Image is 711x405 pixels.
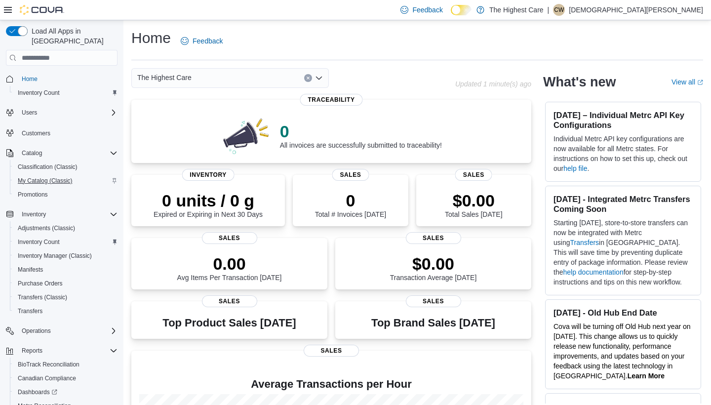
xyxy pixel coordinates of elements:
a: help file [563,164,587,172]
span: Manifests [18,266,43,274]
p: $0.00 [390,254,477,274]
button: Inventory Count [10,235,121,249]
span: Dashboards [18,388,57,396]
span: Cova will be turning off Old Hub next year on [DATE]. This change allows us to quickly release ne... [553,323,691,380]
h3: Top Brand Sales [DATE] [371,317,495,329]
button: Open list of options [315,74,323,82]
span: Inventory Count [18,238,60,246]
button: Transfers [10,304,121,318]
a: Dashboards [10,385,121,399]
span: Home [22,75,38,83]
button: Users [2,106,121,120]
a: Learn More [628,372,665,380]
span: Adjustments (Classic) [18,224,75,232]
span: Canadian Compliance [14,372,118,384]
button: Clear input [304,74,312,82]
span: Home [18,73,118,85]
span: Sales [202,232,257,244]
span: Transfers (Classic) [14,291,118,303]
span: Inventory [182,169,235,181]
span: Inventory Manager (Classic) [14,250,118,262]
span: Feedback [412,5,442,15]
button: Classification (Classic) [10,160,121,174]
button: Catalog [2,146,121,160]
span: Reports [22,347,42,355]
button: Canadian Compliance [10,371,121,385]
span: My Catalog (Classic) [18,177,73,185]
a: Inventory Count [14,87,64,99]
p: $0.00 [445,191,502,210]
button: Operations [18,325,55,337]
div: Avg Items Per Transaction [DATE] [177,254,282,282]
a: Transfers [14,305,46,317]
span: Users [22,109,37,117]
button: Home [2,72,121,86]
span: Users [18,107,118,119]
a: Promotions [14,189,52,201]
a: Classification (Classic) [14,161,81,173]
span: Promotions [18,191,48,199]
img: 0 [221,116,272,155]
button: Manifests [10,263,121,277]
img: Cova [20,5,64,15]
button: Inventory Count [10,86,121,100]
span: Adjustments (Classic) [14,222,118,234]
span: Inventory Manager (Classic) [18,252,92,260]
span: Reports [18,345,118,357]
div: Christian Wroten [553,4,565,16]
span: Dashboards [14,386,118,398]
h3: Top Product Sales [DATE] [162,317,296,329]
span: Purchase Orders [18,280,63,287]
p: Individual Metrc API key configurations are now available for all Metrc states. For instructions ... [553,134,693,173]
h1: Home [131,28,171,48]
span: Sales [406,295,461,307]
span: CW [554,4,564,16]
span: Sales [332,169,369,181]
a: Transfers [570,239,599,246]
a: Dashboards [14,386,61,398]
p: 0 [315,191,386,210]
span: Inventory [22,210,46,218]
div: All invoices are successfully submitted to traceability! [280,121,442,149]
a: Canadian Compliance [14,372,80,384]
a: My Catalog (Classic) [14,175,77,187]
a: Inventory Count [14,236,64,248]
a: Manifests [14,264,47,276]
button: Customers [2,125,121,140]
span: Operations [22,327,51,335]
span: Customers [18,126,118,139]
a: Inventory Manager (Classic) [14,250,96,262]
span: Feedback [193,36,223,46]
a: Transfers (Classic) [14,291,71,303]
span: The Highest Care [137,72,192,83]
span: Inventory Count [18,89,60,97]
span: Sales [406,232,461,244]
button: Catalog [18,147,46,159]
div: Transaction Average [DATE] [390,254,477,282]
button: Purchase Orders [10,277,121,290]
a: Purchase Orders [14,278,67,289]
span: Operations [18,325,118,337]
span: Catalog [18,147,118,159]
span: BioTrack Reconciliation [18,361,79,368]
p: | [548,4,550,16]
div: Expired or Expiring in Next 30 Days [154,191,263,218]
button: Reports [18,345,46,357]
span: Manifests [14,264,118,276]
button: Inventory [18,208,50,220]
span: Transfers (Classic) [18,293,67,301]
span: Customers [22,129,50,137]
p: Updated 1 minute(s) ago [455,80,531,88]
a: BioTrack Reconciliation [14,359,83,370]
p: Starting [DATE], store-to-store transfers can now be integrated with Metrc using in [GEOGRAPHIC_D... [553,218,693,287]
span: Sales [304,345,359,357]
button: Adjustments (Classic) [10,221,121,235]
p: 0 units / 0 g [154,191,263,210]
span: Sales [455,169,492,181]
button: Inventory [2,207,121,221]
a: Feedback [177,31,227,51]
button: BioTrack Reconciliation [10,358,121,371]
button: Inventory Manager (Classic) [10,249,121,263]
